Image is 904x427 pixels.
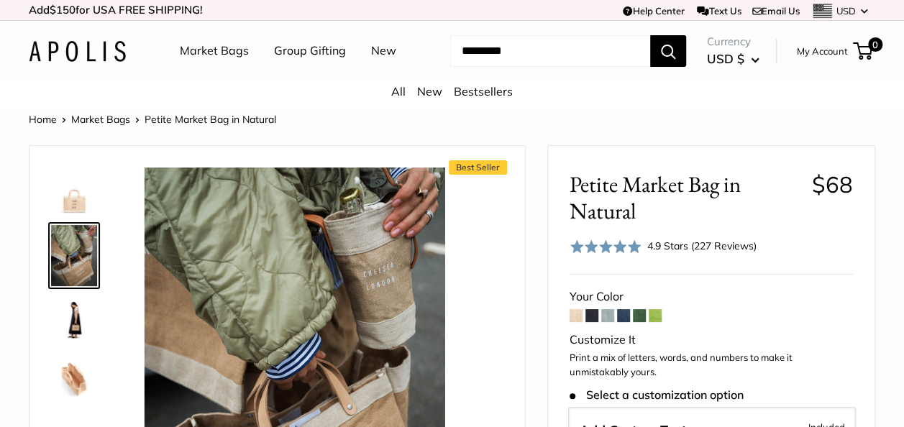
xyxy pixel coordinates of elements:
a: Home [29,113,57,126]
input: Search... [450,35,650,67]
span: $68 [812,170,853,198]
a: Market Bags [180,40,249,62]
a: Market Bags [71,113,130,126]
div: Customize It [570,329,853,351]
img: Petite Market Bag in Natural [51,225,97,286]
nav: Breadcrumb [29,110,276,129]
a: Bestsellers [454,84,513,98]
img: Apolis [29,41,126,62]
a: My Account [797,42,848,60]
a: Email Us [752,5,800,17]
span: $150 [50,3,76,17]
a: All [391,84,406,98]
span: Petite Market Bag in Natural [145,113,276,126]
a: 0 [854,42,872,60]
img: Petite Market Bag in Natural [51,298,97,344]
a: Petite Market Bag in Natural [48,165,100,216]
img: Petite Market Bag in Natural [51,167,97,213]
div: Your Color [570,286,853,308]
a: Petite Market Bag in Natural [48,222,100,289]
button: USD $ [707,47,759,70]
a: Help Center [623,5,684,17]
span: USD [836,5,856,17]
a: Petite Market Bag in Natural [48,295,100,346]
p: Print a mix of letters, words, and numbers to make it unmistakably yours. [570,351,853,379]
span: 0 [868,37,882,52]
div: 4.9 Stars (227 Reviews) [647,238,757,254]
a: New [371,40,396,62]
span: Petite Market Bag in Natural [570,171,800,224]
a: New [417,84,442,98]
button: Search [650,35,686,67]
span: Currency [707,32,759,52]
a: Group Gifting [274,40,346,62]
div: 4.9 Stars (227 Reviews) [570,236,757,257]
span: Select a customization option [570,388,743,402]
a: description_Spacious inner area with room for everything. [48,352,100,404]
a: Text Us [697,5,741,17]
img: description_Spacious inner area with room for everything. [51,355,97,401]
span: USD $ [707,51,744,66]
span: Best Seller [449,160,507,175]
